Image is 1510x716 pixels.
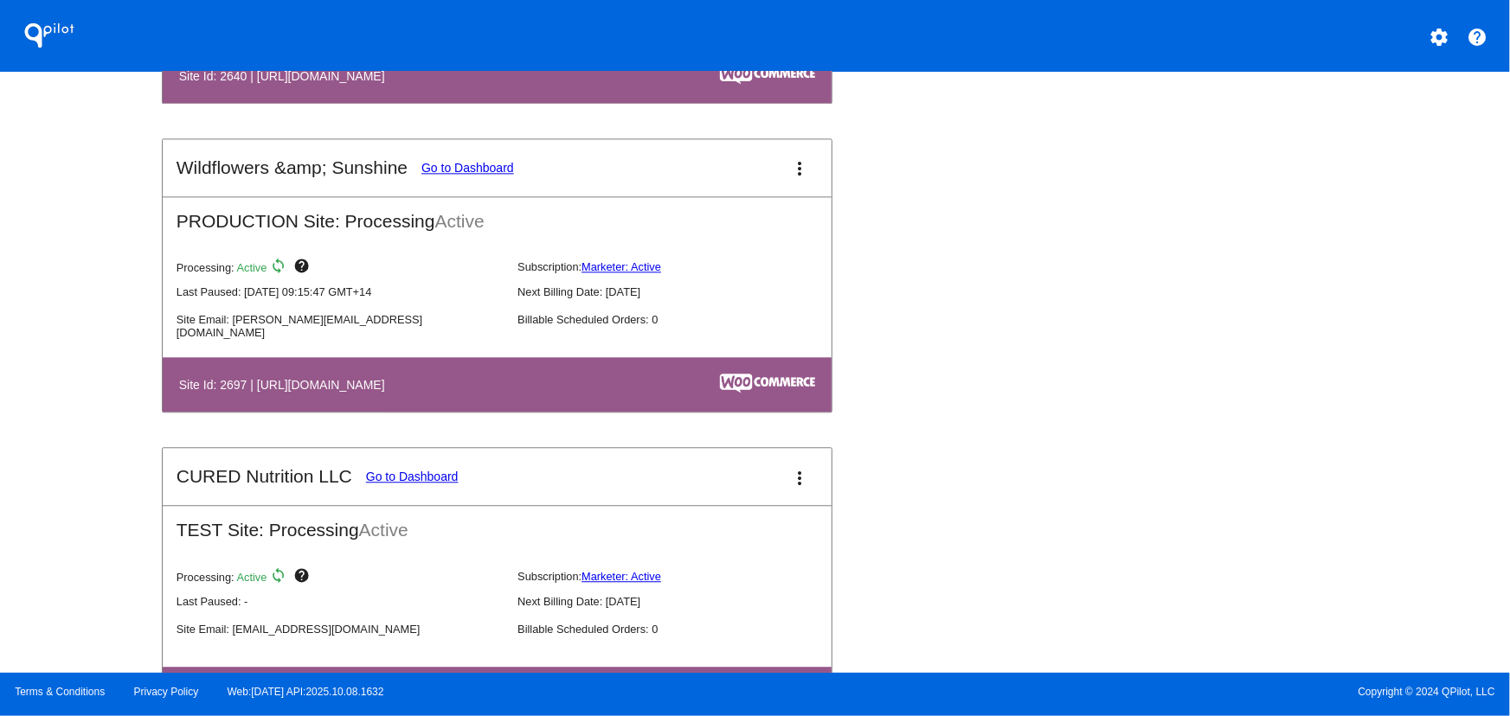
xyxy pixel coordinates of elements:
p: Processing: [177,258,504,278]
img: c53aa0e5-ae75-48aa-9bee-956650975ee5 [720,65,815,84]
a: Web:[DATE] API:2025.10.08.1632 [228,686,384,698]
p: Billable Scheduled Orders: 0 [517,313,845,326]
mat-icon: sync [270,258,291,278]
h2: Wildflowers &amp; Sunshine [177,157,408,178]
mat-icon: sync [270,567,291,588]
h2: CURED Nutrition LLC [177,466,352,487]
a: Privacy Policy [134,686,199,698]
p: Last Paused: [DATE] 09:15:47 GMT+14 [177,285,504,298]
h4: Site Id: 2697 | [URL][DOMAIN_NAME] [179,378,394,392]
mat-icon: help [1468,27,1488,48]
a: Go to Dashboard [366,470,459,483]
a: Terms & Conditions [15,686,105,698]
mat-icon: help [293,567,314,588]
span: Active [237,260,267,273]
p: Last Paused: - [177,595,504,608]
h2: PRODUCTION Site: Processing [163,197,832,232]
span: Active [359,520,408,540]
p: Next Billing Date: [DATE] [517,285,845,298]
p: Subscription: [517,260,845,273]
p: Processing: [177,567,504,588]
img: c53aa0e5-ae75-48aa-9bee-956650975ee5 [720,374,815,393]
h1: QPilot [15,18,84,53]
mat-icon: help [293,258,314,278]
h2: TEST Site: Processing [163,506,832,540]
p: Site Email: [EMAIL_ADDRESS][DOMAIN_NAME] [177,623,504,636]
mat-icon: more_vert [790,468,811,489]
p: Subscription: [517,570,845,583]
span: Active [435,211,485,231]
span: Copyright © 2024 QPilot, LLC [770,686,1495,698]
h4: Site Id: 2640 | [URL][DOMAIN_NAME] [179,69,394,83]
a: Marketer: Active [582,570,661,583]
p: Next Billing Date: [DATE] [517,595,845,608]
mat-icon: more_vert [790,158,811,179]
a: Go to Dashboard [421,161,514,175]
span: Active [237,570,267,583]
p: Billable Scheduled Orders: 0 [517,623,845,636]
p: Site Email: [PERSON_NAME][EMAIL_ADDRESS][DOMAIN_NAME] [177,313,504,339]
a: Marketer: Active [582,260,661,273]
mat-icon: settings [1429,27,1449,48]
